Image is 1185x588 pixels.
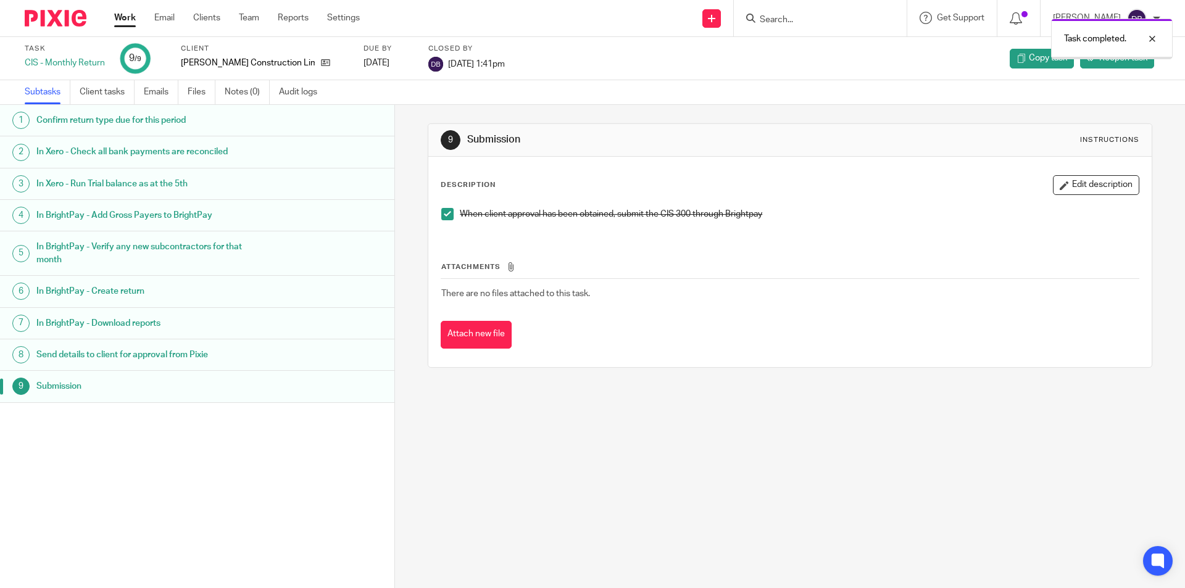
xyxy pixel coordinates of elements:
[135,56,141,62] small: /9
[225,80,270,104] a: Notes (0)
[25,57,105,69] div: CIS - Monthly Return
[36,346,267,364] h1: Send details to client for approval from Pixie
[12,112,30,129] div: 1
[278,12,309,24] a: Reports
[1080,135,1139,145] div: Instructions
[460,208,1138,220] p: When client approval has been obtained, submit the CIS 300 through Brightpay
[25,80,70,104] a: Subtasks
[448,59,505,68] span: [DATE] 1:41pm
[239,12,259,24] a: Team
[364,44,413,54] label: Due by
[327,12,360,24] a: Settings
[279,80,326,104] a: Audit logs
[12,207,30,224] div: 4
[441,180,496,190] p: Description
[441,130,460,150] div: 9
[144,80,178,104] a: Emails
[114,12,136,24] a: Work
[467,133,817,146] h1: Submission
[181,44,348,54] label: Client
[154,12,175,24] a: Email
[36,314,267,333] h1: In BrightPay - Download reports
[441,289,590,298] span: There are no files attached to this task.
[12,245,30,262] div: 5
[36,282,267,300] h1: In BrightPay - Create return
[441,263,501,270] span: Attachments
[25,44,105,54] label: Task
[25,10,86,27] img: Pixie
[36,206,267,225] h1: In BrightPay - Add Gross Payers to BrightPay
[80,80,135,104] a: Client tasks
[181,57,315,69] p: [PERSON_NAME] Construction Limited
[12,144,30,161] div: 2
[12,283,30,300] div: 6
[441,321,512,349] button: Attach new file
[36,143,267,161] h1: In Xero - Check all bank payments are reconciled
[428,57,443,72] img: svg%3E
[12,315,30,332] div: 7
[1064,33,1126,45] p: Task completed.
[12,378,30,395] div: 9
[364,57,413,69] div: [DATE]
[12,346,30,363] div: 8
[428,44,505,54] label: Closed by
[12,175,30,193] div: 3
[129,51,141,65] div: 9
[1127,9,1147,28] img: svg%3E
[188,80,215,104] a: Files
[36,377,267,395] h1: Submission
[36,111,267,130] h1: Confirm return type due for this period
[193,12,220,24] a: Clients
[1053,175,1139,195] button: Edit description
[36,175,267,193] h1: In Xero - Run Trial balance as at the 5th
[36,238,267,269] h1: In BrightPay - Verify any new subcontractors for that month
